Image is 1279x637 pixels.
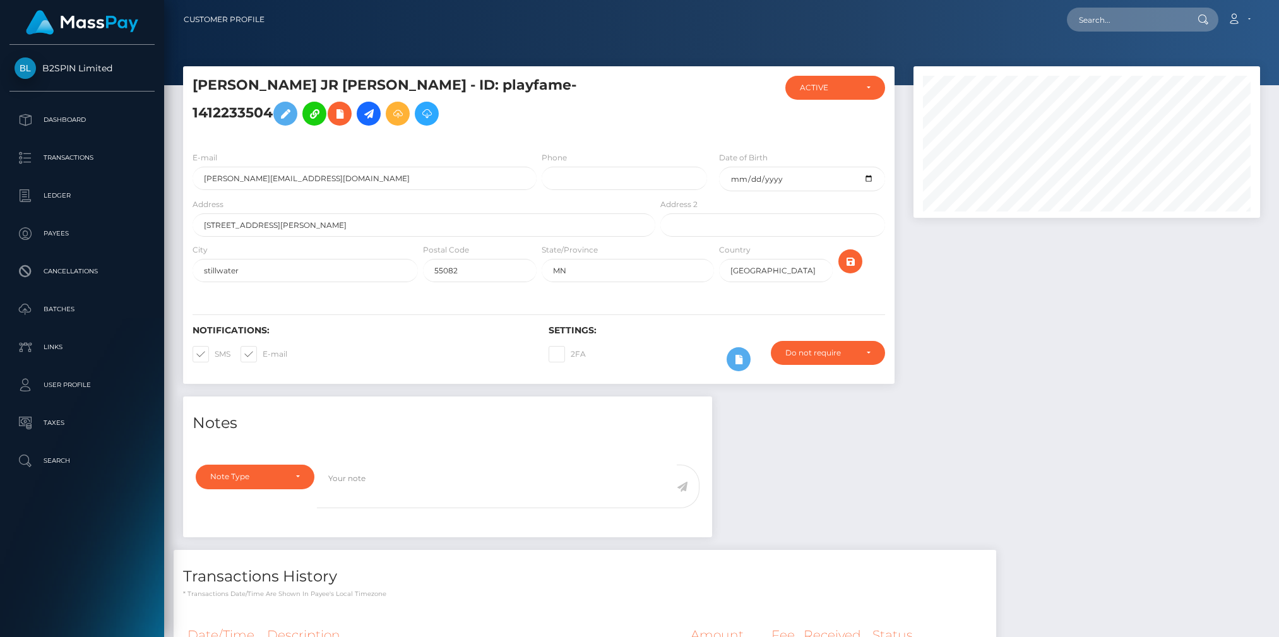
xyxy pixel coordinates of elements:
[196,465,314,489] button: Note Type
[357,102,381,126] a: Initiate Payout
[15,300,150,319] p: Batches
[9,407,155,439] a: Taxes
[26,10,138,35] img: MassPay Logo
[9,142,155,174] a: Transactions
[785,76,885,100] button: ACTIVE
[193,152,217,164] label: E-mail
[9,63,155,74] span: B2SPIN Limited
[542,244,598,256] label: State/Province
[9,256,155,287] a: Cancellations
[542,152,567,164] label: Phone
[719,152,768,164] label: Date of Birth
[15,376,150,395] p: User Profile
[423,244,469,256] label: Postal Code
[193,199,223,210] label: Address
[15,338,150,357] p: Links
[549,346,586,362] label: 2FA
[549,325,886,336] h6: Settings:
[785,348,856,358] div: Do not require
[9,218,155,249] a: Payees
[15,451,150,470] p: Search
[771,341,885,365] button: Do not require
[15,57,36,79] img: B2SPIN Limited
[183,589,987,598] p: * Transactions date/time are shown in payee's local timezone
[210,472,285,482] div: Note Type
[15,186,150,205] p: Ledger
[193,346,230,362] label: SMS
[1067,8,1186,32] input: Search...
[193,325,530,336] h6: Notifications:
[9,369,155,401] a: User Profile
[15,148,150,167] p: Transactions
[193,76,648,132] h5: [PERSON_NAME] JR [PERSON_NAME] - ID: playfame-1412233504
[15,262,150,281] p: Cancellations
[15,414,150,432] p: Taxes
[15,224,150,243] p: Payees
[9,331,155,363] a: Links
[15,110,150,129] p: Dashboard
[183,566,987,588] h4: Transactions History
[9,104,155,136] a: Dashboard
[193,244,208,256] label: City
[9,294,155,325] a: Batches
[660,199,698,210] label: Address 2
[9,445,155,477] a: Search
[800,83,856,93] div: ACTIVE
[9,180,155,211] a: Ledger
[719,244,751,256] label: Country
[241,346,287,362] label: E-mail
[193,412,703,434] h4: Notes
[184,6,265,33] a: Customer Profile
